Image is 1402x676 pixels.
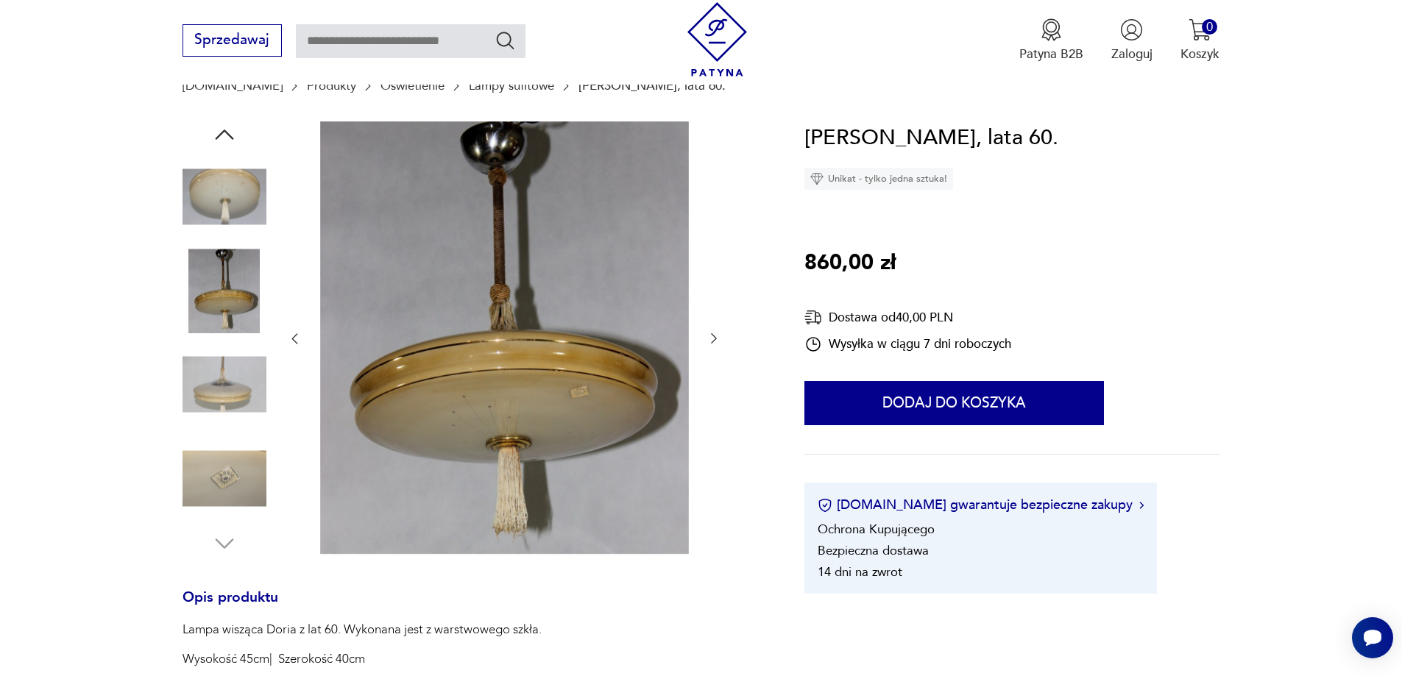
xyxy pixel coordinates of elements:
[1111,46,1153,63] p: Zaloguj
[818,563,902,580] li: 14 dni na zwrot
[1120,18,1143,41] img: Ikonka użytkownika
[320,121,689,554] img: Zdjęcie produktu Lampa Doria, lata 60.
[183,155,266,239] img: Zdjęcie produktu Lampa Doria, lata 60.
[183,436,266,520] img: Zdjęcie produktu Lampa Doria, lata 60.
[1180,46,1219,63] p: Koszyk
[183,24,282,57] button: Sprzedawaj
[469,79,554,93] a: Lampy sufitowe
[680,2,754,77] img: Patyna - sklep z meblami i dekoracjami vintage
[804,308,822,327] img: Ikona dostawy
[818,496,1144,514] button: [DOMAIN_NAME] gwarantuje bezpieczne zakupy
[183,592,762,622] h3: Opis produktu
[810,172,824,185] img: Ikona diamentu
[1180,18,1219,63] button: 0Koszyk
[804,381,1104,425] button: Dodaj do koszyka
[578,79,726,93] p: [PERSON_NAME], lata 60.
[1139,502,1144,509] img: Ikona strzałki w prawo
[183,35,282,47] a: Sprzedawaj
[380,79,445,93] a: Oświetlenie
[818,521,935,538] li: Ochrona Kupującego
[183,650,542,668] p: Wysokość 45cm| Szerokość 40cm
[307,79,356,93] a: Produkty
[183,621,542,638] p: Lampa wisząca Doria z lat 60. Wykonana jest z warstwowego szkła.
[818,542,929,559] li: Bezpieczna dostawa
[1111,18,1153,63] button: Zaloguj
[818,498,832,513] img: Ikona certyfikatu
[804,168,953,190] div: Unikat - tylko jedna sztuka!
[495,29,516,51] button: Szukaj
[804,308,1011,327] div: Dostawa od 40,00 PLN
[804,121,1058,155] h1: [PERSON_NAME], lata 60.
[804,246,896,280] p: 860,00 zł
[1202,19,1217,35] div: 0
[1019,46,1083,63] p: Patyna B2B
[1352,617,1393,658] iframe: Smartsupp widget button
[1019,18,1083,63] a: Ikona medaluPatyna B2B
[1040,18,1063,41] img: Ikona medalu
[1189,18,1211,41] img: Ikona koszyka
[183,79,283,93] a: [DOMAIN_NAME]
[1019,18,1083,63] button: Patyna B2B
[183,249,266,332] img: Zdjęcie produktu Lampa Doria, lata 60.
[183,343,266,427] img: Zdjęcie produktu Lampa Doria, lata 60.
[804,335,1011,353] div: Wysyłka w ciągu 7 dni roboczych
